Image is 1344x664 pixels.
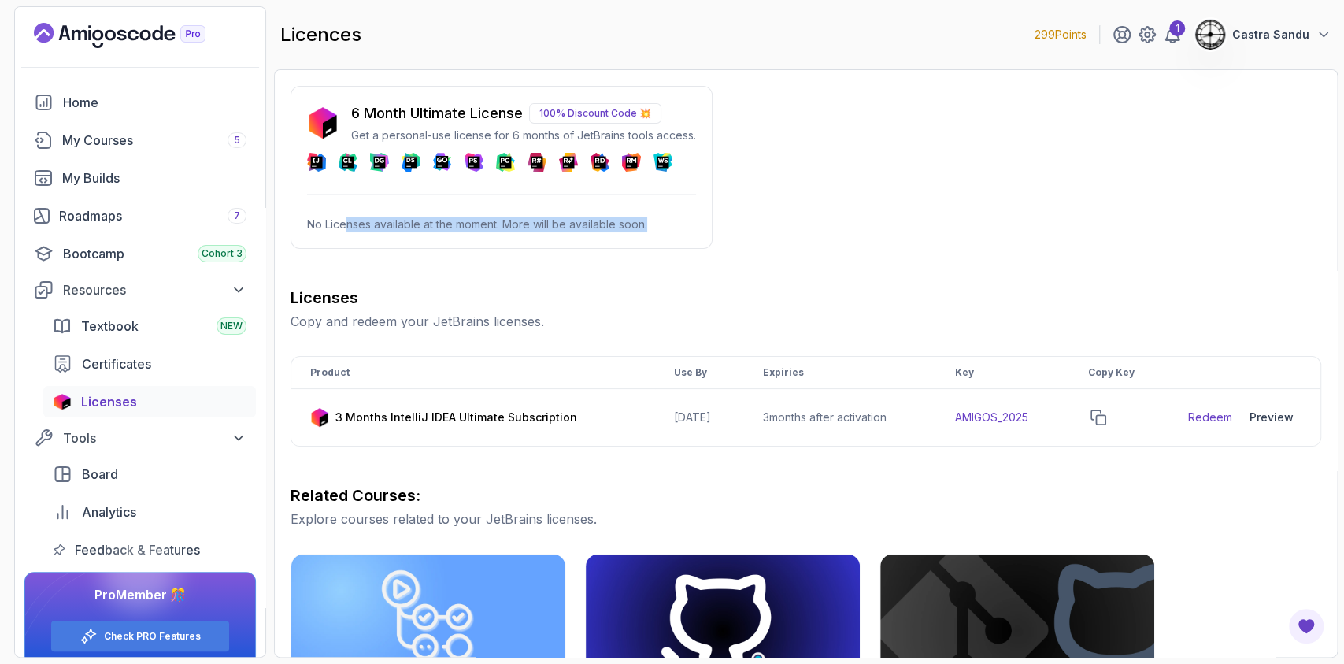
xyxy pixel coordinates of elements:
div: Home [63,93,246,112]
a: builds [24,162,256,194]
th: Copy Key [1068,357,1169,389]
div: My Builds [62,169,246,187]
th: Expiries [744,357,936,389]
span: Cohort 3 [202,247,243,260]
p: 299 Points [1035,27,1087,43]
div: Tools [63,428,246,447]
p: 3 Months IntelliJ IDEA Ultimate Subscription [335,410,577,425]
span: Analytics [82,503,136,521]
th: Product [291,357,655,389]
button: user profile imageCastra Sandu [1194,19,1331,50]
img: jetbrains icon [307,107,339,139]
button: Check PRO Features [50,620,230,652]
th: Use By [655,357,744,389]
p: Copy and redeem your JetBrains licenses. [291,312,1321,331]
img: jetbrains icon [53,394,72,410]
a: roadmaps [24,200,256,232]
button: Open Feedback Button [1287,607,1325,645]
td: 3 months after activation [744,389,936,447]
span: NEW [220,320,243,332]
a: licenses [43,386,256,417]
a: bootcamp [24,238,256,269]
a: textbook [43,310,256,342]
a: Landing page [34,23,242,48]
p: Castra Sandu [1232,27,1309,43]
a: Check PRO Features [104,630,201,643]
a: analytics [43,496,256,528]
a: feedback [43,534,256,566]
span: 7 [234,210,240,222]
button: Preview [1242,402,1301,433]
div: Preview [1250,410,1294,425]
div: Roadmaps [59,206,246,225]
span: Board [82,465,118,484]
button: Tools [24,424,256,452]
td: AMIGOS_2025 [936,389,1068,447]
span: Textbook [81,317,139,336]
img: jetbrains icon [310,408,329,427]
span: 5 [234,134,240,147]
h2: licences [280,22,361,47]
a: board [43,458,256,490]
button: copy-button [1087,406,1109,428]
a: courses [24,124,256,156]
div: My Courses [62,131,246,150]
a: Redeem [1188,410,1232,425]
td: [DATE] [655,389,744,447]
span: Licenses [81,392,137,411]
span: Certificates [82,354,151,373]
a: home [24,87,256,118]
p: 100% Discount Code 💥 [529,103,661,124]
div: Resources [63,280,246,299]
span: Feedback & Features [75,540,200,559]
h3: Licenses [291,287,1321,309]
p: No Licenses available at the moment. More will be available soon. [307,217,696,232]
a: 1 [1163,25,1182,44]
p: 6 Month Ultimate License [351,102,523,124]
div: Bootcamp [63,244,246,263]
p: Get a personal-use license for 6 months of JetBrains tools access. [351,128,696,143]
button: Resources [24,276,256,304]
a: certificates [43,348,256,380]
div: 1 [1169,20,1185,36]
th: Key [936,357,1068,389]
h3: Related Courses: [291,484,1321,506]
p: Explore courses related to your JetBrains licenses. [291,510,1321,529]
img: user profile image [1195,20,1225,50]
